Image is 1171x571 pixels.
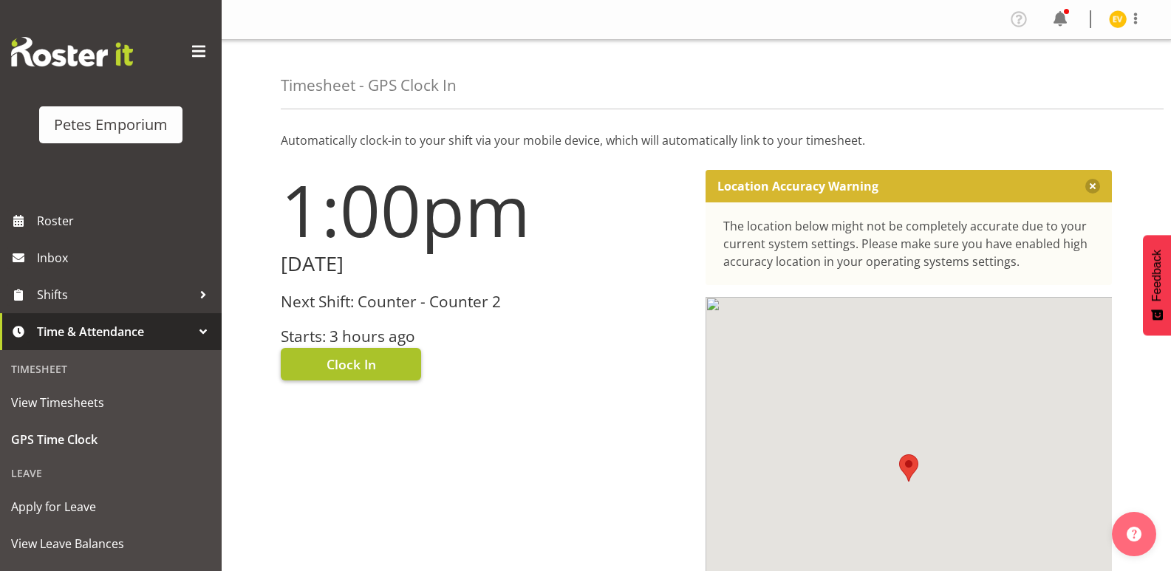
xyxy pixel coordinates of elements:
div: Timesheet [4,354,218,384]
span: Roster [37,210,214,232]
button: Feedback - Show survey [1143,235,1171,335]
h2: [DATE] [281,253,688,276]
button: Close message [1085,179,1100,194]
span: Clock In [327,355,376,374]
span: Inbox [37,247,214,269]
h3: Starts: 3 hours ago [281,328,688,345]
div: The location below might not be completely accurate due to your current system settings. Please m... [723,217,1095,270]
a: View Timesheets [4,384,218,421]
div: Leave [4,458,218,488]
span: Time & Attendance [37,321,192,343]
span: Shifts [37,284,192,306]
span: View Timesheets [11,392,211,414]
span: View Leave Balances [11,533,211,555]
a: View Leave Balances [4,525,218,562]
h3: Next Shift: Counter - Counter 2 [281,293,688,310]
span: Apply for Leave [11,496,211,518]
span: Feedback [1150,250,1164,301]
button: Clock In [281,348,421,380]
a: GPS Time Clock [4,421,218,458]
h1: 1:00pm [281,170,688,250]
p: Automatically clock-in to your shift via your mobile device, which will automatically link to you... [281,131,1112,149]
img: help-xxl-2.png [1127,527,1141,541]
img: Rosterit website logo [11,37,133,66]
span: GPS Time Clock [11,428,211,451]
img: eva-vailini10223.jpg [1109,10,1127,28]
div: Petes Emporium [54,114,168,136]
a: Apply for Leave [4,488,218,525]
h4: Timesheet - GPS Clock In [281,77,457,94]
p: Location Accuracy Warning [717,179,878,194]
